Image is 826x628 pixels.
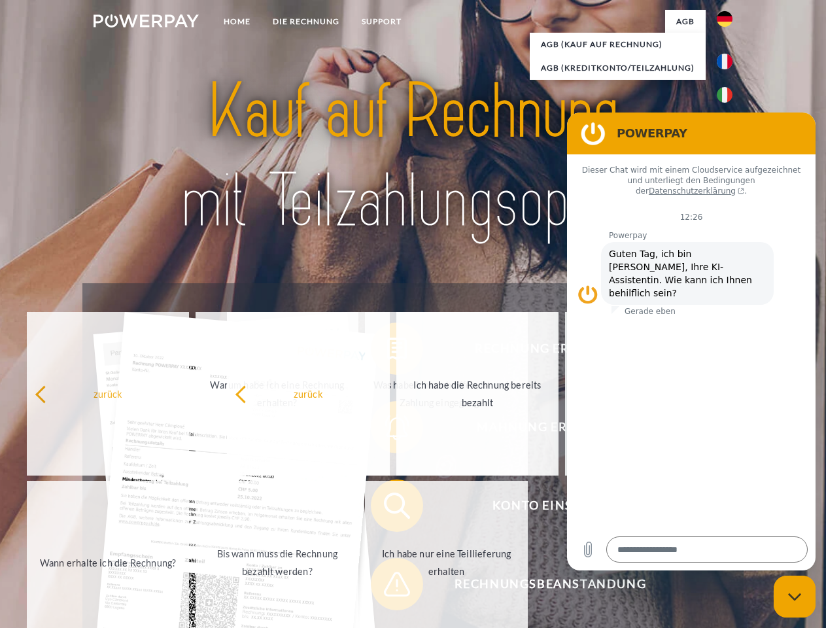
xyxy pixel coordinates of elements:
[717,54,732,69] img: fr
[35,385,182,402] div: zurück
[665,10,706,33] a: agb
[774,576,816,618] iframe: Schaltfläche zum Öffnen des Messaging-Fensters; Konversation läuft
[35,553,182,571] div: Wann erhalte ich die Rechnung?
[530,56,706,80] a: AGB (Kreditkonto/Teilzahlung)
[213,10,262,33] a: Home
[567,113,816,570] iframe: Messaging-Fenster
[390,558,710,610] span: Rechnungsbeanstandung
[530,33,706,56] a: AGB (Kauf auf Rechnung)
[404,376,551,411] div: Ich habe die Rechnung bereits bezahlt
[262,10,351,33] a: DIE RECHNUNG
[235,385,382,402] div: zurück
[203,545,351,580] div: Bis wann muss die Rechnung bezahlt werden?
[717,11,732,27] img: de
[373,545,520,580] div: Ich habe nur eine Teillieferung erhalten
[390,480,710,532] span: Konto einsehen
[717,87,732,103] img: it
[125,63,701,251] img: title-powerpay_de.svg
[351,10,413,33] a: SUPPORT
[94,14,199,27] img: logo-powerpay-white.svg
[203,376,351,411] div: Warum habe ich eine Rechnung erhalten?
